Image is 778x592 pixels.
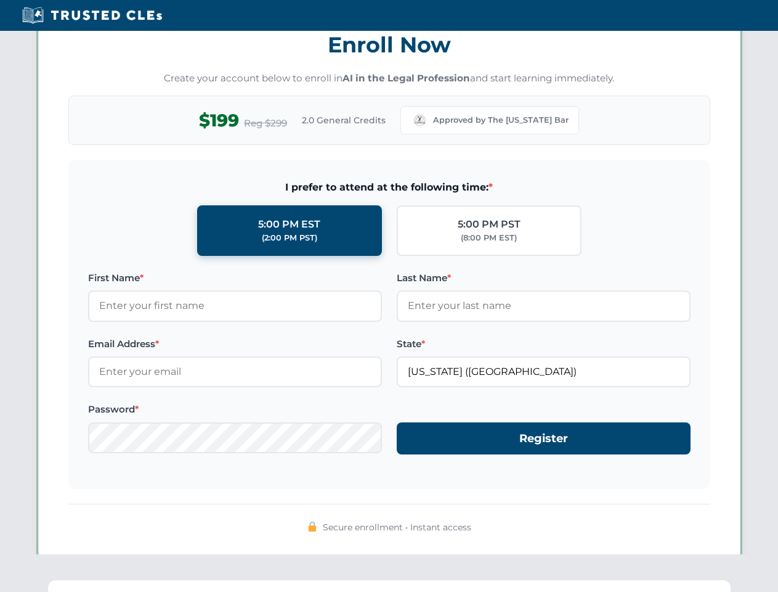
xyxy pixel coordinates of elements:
[397,422,691,455] button: Register
[88,179,691,195] span: I prefer to attend at the following time:
[258,216,320,232] div: 5:00 PM EST
[397,271,691,286] label: Last Name
[411,112,428,129] img: Missouri Bar
[18,6,166,25] img: Trusted CLEs
[244,116,287,131] span: Reg $299
[88,356,382,387] input: Enter your email
[397,290,691,321] input: Enter your last name
[323,520,471,534] span: Secure enrollment • Instant access
[88,290,382,321] input: Enter your first name
[88,337,382,351] label: Email Address
[199,107,239,134] span: $199
[88,271,382,286] label: First Name
[307,522,317,532] img: 🔒
[302,113,386,127] span: 2.0 General Credits
[68,72,710,86] p: Create your account below to enroll in and start learning immediately.
[262,232,317,244] div: (2:00 PM PST)
[458,216,521,232] div: 5:00 PM PST
[342,72,470,84] strong: AI in the Legal Profession
[397,356,691,387] input: Missouri (MO)
[88,402,382,417] label: Password
[68,25,710,64] h3: Enroll Now
[433,114,569,126] span: Approved by The [US_STATE] Bar
[397,337,691,351] label: State
[461,232,517,244] div: (8:00 PM EST)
